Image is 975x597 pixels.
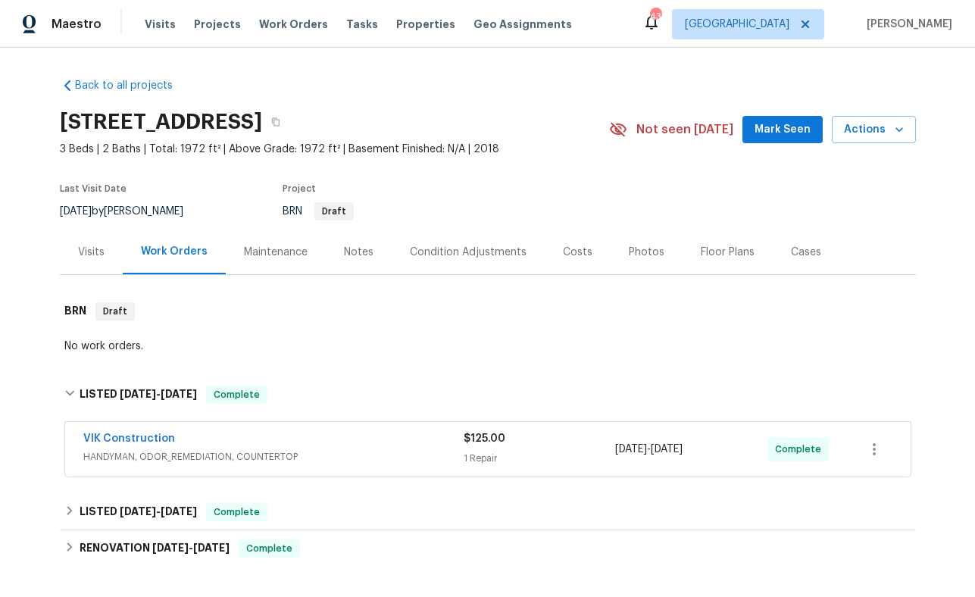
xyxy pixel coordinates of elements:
[60,114,262,130] h2: [STREET_ADDRESS]
[60,530,916,567] div: RENOVATION [DATE]-[DATE]Complete
[615,442,683,457] span: -
[861,17,952,32] span: [PERSON_NAME]
[152,542,230,553] span: -
[64,339,911,354] div: No work orders.
[120,389,197,399] span: -
[344,245,373,260] div: Notes
[120,389,156,399] span: [DATE]
[60,142,609,157] span: 3 Beds | 2 Baths | Total: 1972 ft² | Above Grade: 1972 ft² | Basement Finished: N/A | 2018
[161,389,197,399] span: [DATE]
[464,451,616,466] div: 1 Repair
[832,116,916,144] button: Actions
[145,17,176,32] span: Visits
[83,449,464,464] span: HANDYMAN, ODOR_REMEDIATION, COUNTERTOP
[844,120,904,139] span: Actions
[396,17,455,32] span: Properties
[615,444,647,455] span: [DATE]
[60,202,202,220] div: by [PERSON_NAME]
[742,116,823,144] button: Mark Seen
[141,244,208,259] div: Work Orders
[316,207,352,216] span: Draft
[791,245,821,260] div: Cases
[83,433,175,444] a: VIK Construction
[80,539,230,558] h6: RENOVATION
[563,245,592,260] div: Costs
[60,78,205,93] a: Back to all projects
[60,494,916,530] div: LISTED [DATE]-[DATE]Complete
[636,122,733,137] span: Not seen [DATE]
[283,206,354,217] span: BRN
[629,245,664,260] div: Photos
[194,17,241,32] span: Projects
[755,120,811,139] span: Mark Seen
[685,17,789,32] span: [GEOGRAPHIC_DATA]
[64,302,86,320] h6: BRN
[651,444,683,455] span: [DATE]
[464,433,505,444] span: $125.00
[259,17,328,32] span: Work Orders
[161,506,197,517] span: [DATE]
[410,245,527,260] div: Condition Adjustments
[120,506,156,517] span: [DATE]
[120,506,197,517] span: -
[52,17,102,32] span: Maestro
[60,287,916,336] div: BRN Draft
[240,541,298,556] span: Complete
[60,184,127,193] span: Last Visit Date
[244,245,308,260] div: Maintenance
[80,386,197,404] h6: LISTED
[80,503,197,521] h6: LISTED
[473,17,572,32] span: Geo Assignments
[650,9,661,24] div: 43
[775,442,827,457] span: Complete
[60,206,92,217] span: [DATE]
[283,184,316,193] span: Project
[346,19,378,30] span: Tasks
[97,304,133,319] span: Draft
[193,542,230,553] span: [DATE]
[701,245,755,260] div: Floor Plans
[208,505,266,520] span: Complete
[208,387,266,402] span: Complete
[152,542,189,553] span: [DATE]
[60,370,916,419] div: LISTED [DATE]-[DATE]Complete
[262,108,289,136] button: Copy Address
[78,245,105,260] div: Visits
